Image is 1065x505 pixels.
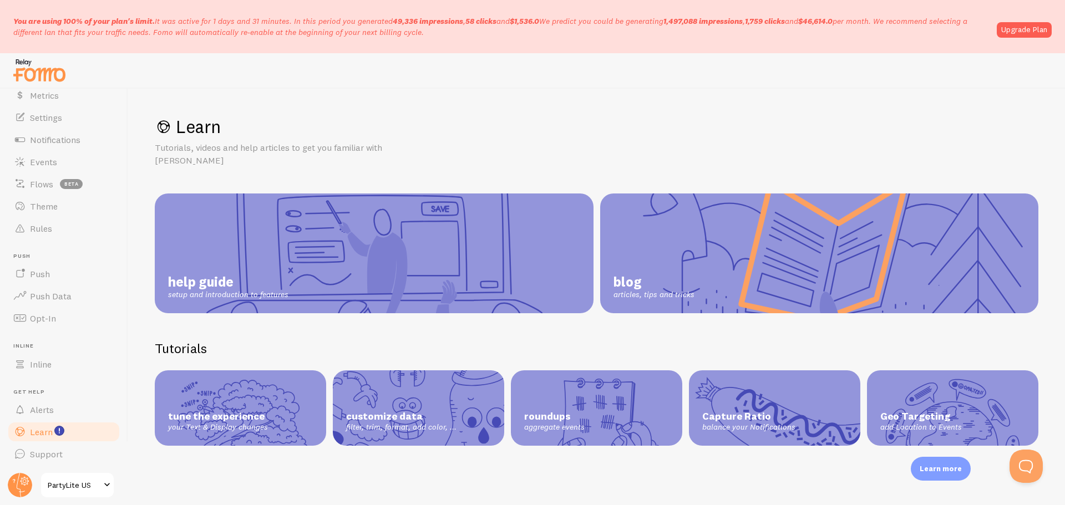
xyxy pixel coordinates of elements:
[54,426,64,436] svg: <p>Watch New Feature Tutorials!</p>
[7,263,121,285] a: Push
[30,404,54,415] span: Alerts
[524,422,669,432] span: aggregate events
[613,273,694,290] span: blog
[7,84,121,106] a: Metrics
[393,16,539,26] span: , and
[12,56,67,84] img: fomo-relay-logo-orange.svg
[7,307,121,329] a: Opt-In
[880,422,1025,432] span: add Location to Events
[13,389,121,396] span: Get Help
[1010,450,1043,483] iframe: Help Scout Beacon - Open
[745,16,785,26] b: 1,759 clicks
[155,340,1038,357] h2: Tutorials
[13,253,121,260] span: Push
[7,421,121,443] a: Learn
[155,115,1038,138] h1: Learn
[7,399,121,421] a: Alerts
[30,313,56,324] span: Opt-In
[168,273,288,290] span: help guide
[702,422,847,432] span: balance your Notifications
[30,134,80,145] span: Notifications
[524,410,669,423] span: roundups
[30,426,53,437] span: Learn
[346,410,491,423] span: customize data
[30,359,52,370] span: Inline
[7,173,121,195] a: Flows beta
[920,463,962,474] p: Learn more
[30,90,59,101] span: Metrics
[393,16,463,26] b: 49,336 impressions
[7,106,121,129] a: Settings
[30,268,50,279] span: Push
[7,217,121,239] a: Rules
[7,353,121,375] a: Inline
[60,179,83,189] span: beta
[48,478,100,492] span: PartyLite US
[702,410,847,423] span: Capture Ratio
[168,410,313,423] span: tune the experience
[13,343,121,350] span: Inline
[155,141,421,167] p: Tutorials, videos and help articles to get you familiar with [PERSON_NAME]
[30,290,72,302] span: Push Data
[465,16,496,26] b: 58 clicks
[168,290,288,300] span: setup and introduction to features
[40,472,115,498] a: PartyLite US
[7,151,121,173] a: Events
[600,193,1039,313] a: blog articles, tips and tricks
[663,16,743,26] b: 1,497,088 impressions
[155,193,594,313] a: help guide setup and introduction to features
[663,16,833,26] span: , and
[346,422,491,432] span: filter, trim, format, add color, ...
[613,290,694,300] span: articles, tips and tricks
[13,16,155,26] span: You are using 100% of your plan's limit.
[30,448,63,460] span: Support
[168,422,313,432] span: your Text & Display changes
[7,129,121,151] a: Notifications
[30,201,58,212] span: Theme
[30,156,57,167] span: Events
[30,178,53,190] span: Flows
[798,16,833,26] b: $46,614.0
[7,195,121,217] a: Theme
[911,457,971,481] div: Learn more
[7,443,121,465] a: Support
[510,16,539,26] b: $1,536.0
[880,410,1025,423] span: Geo Targeting
[13,16,990,38] p: It was active for 1 days and 31 minutes. In this period you generated We predict you could be gen...
[30,112,62,123] span: Settings
[7,285,121,307] a: Push Data
[997,22,1052,38] a: Upgrade Plan
[30,223,52,234] span: Rules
